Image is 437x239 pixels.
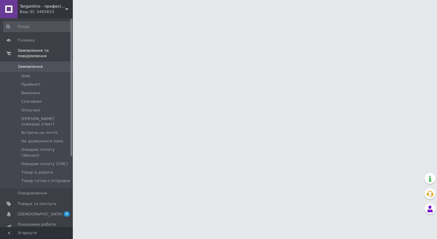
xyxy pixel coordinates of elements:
[21,99,42,104] span: Скасовані
[21,161,68,167] span: Ожидаю оплату (СМС)
[18,211,63,217] span: [DEMOGRAPHIC_DATA]
[21,90,40,96] span: Виконані
[21,108,40,113] span: Оплачені
[18,222,56,233] span: Показники роботи компанії
[18,38,35,43] span: Головна
[18,201,56,207] span: Товари та послуги
[21,147,71,158] span: Ожидаю оплату (Звонил)
[21,130,58,135] span: Встреча на почте
[20,9,73,15] div: Ваш ID: 3465833
[18,48,73,59] span: Замовлення та повідомлення
[64,211,70,217] span: 5
[21,178,70,184] span: Товар готов к отправке
[3,21,72,32] input: Пошук
[21,170,53,175] span: Товар в дороге
[18,191,47,196] span: Повідомлення
[21,82,40,87] span: Прийняті
[18,64,43,69] span: Замовлення
[21,138,63,144] span: Не дозвонился пока
[20,4,65,9] span: Targantino - професійні засоби для ліквідації шкідників
[21,73,30,79] span: Нові
[21,116,71,127] span: [PERSON_NAME] (ожидаю ответ)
